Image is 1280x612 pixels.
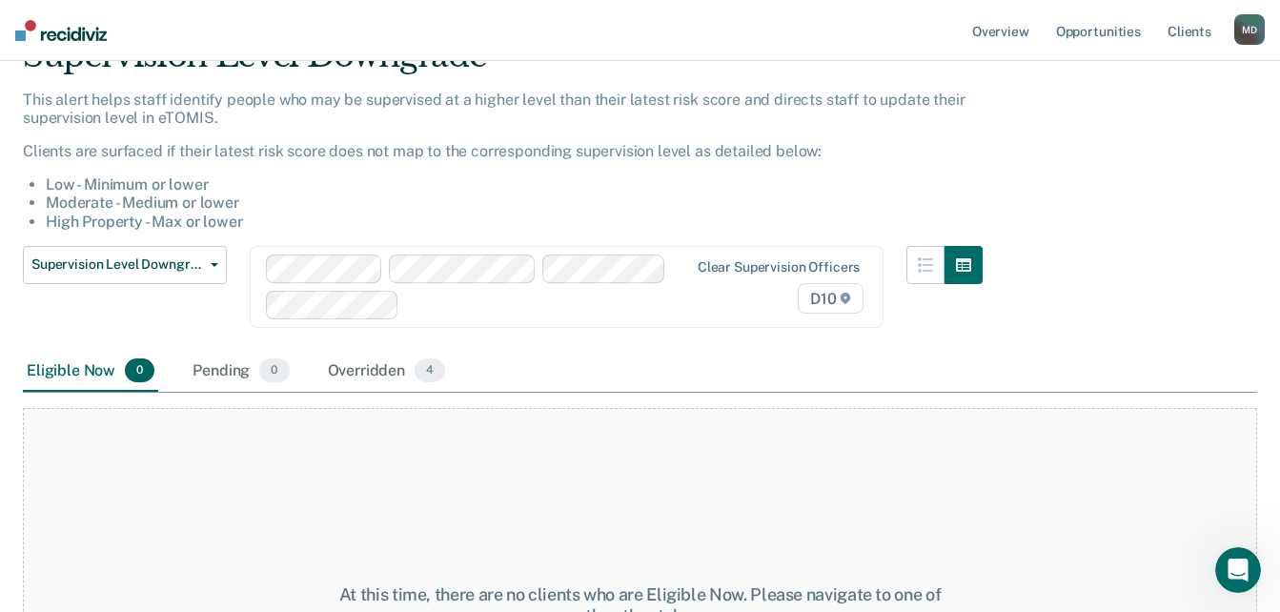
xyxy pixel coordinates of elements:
[324,351,450,393] div: Overridden4
[23,36,983,91] div: Supervision Level Downgrade
[23,91,983,127] p: This alert helps staff identify people who may be supervised at a higher level than their latest ...
[189,351,293,393] div: Pending0
[23,142,983,160] p: Clients are surfaced if their latest risk score does not map to the corresponding supervision lev...
[15,20,107,41] img: Recidiviz
[798,283,863,314] span: D10
[1215,547,1261,593] iframe: Intercom live chat
[698,259,860,275] div: Clear supervision officers
[46,194,983,212] li: Moderate - Medium or lower
[415,358,445,383] span: 4
[46,175,983,194] li: Low - Minimum or lower
[1234,14,1265,45] div: M D
[1234,14,1265,45] button: MD
[23,351,158,393] div: Eligible Now0
[259,358,289,383] span: 0
[46,213,983,231] li: High Property - Max or lower
[31,256,203,273] span: Supervision Level Downgrade
[125,358,154,383] span: 0
[23,246,227,284] button: Supervision Level Downgrade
